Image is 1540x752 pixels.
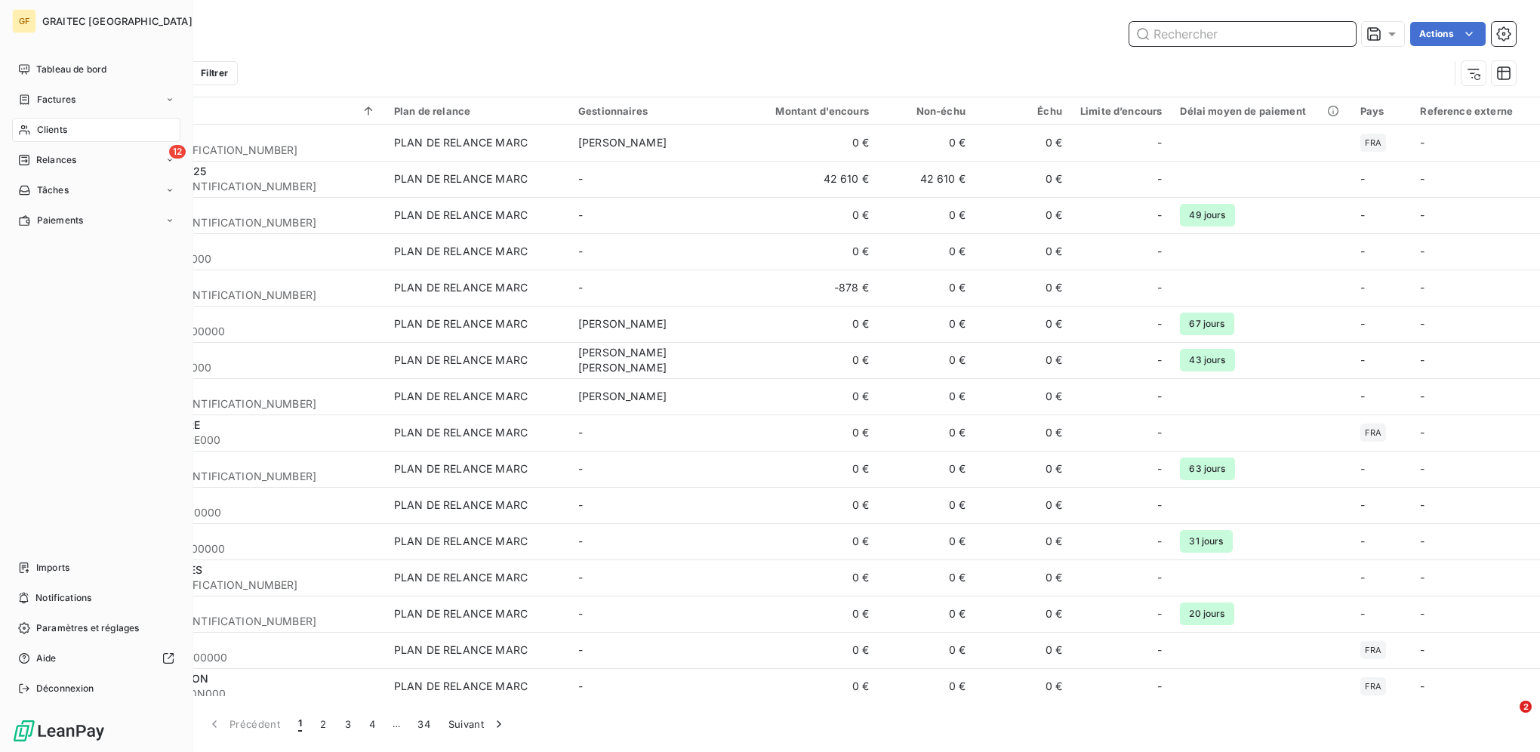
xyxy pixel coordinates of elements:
span: - [1157,208,1162,223]
span: - [1360,390,1365,402]
td: 0 € [748,306,878,342]
span: - [1157,570,1162,585]
span: - [1360,353,1365,366]
span: - [578,680,583,692]
td: 0 € [878,632,975,668]
div: PLAN DE RELANCE MARC [394,606,528,621]
span: - [1420,172,1424,185]
span: - [1420,390,1424,402]
td: 0 € [975,451,1071,487]
span: - [578,643,583,656]
td: 0 € [975,596,1071,632]
td: 0 € [975,125,1071,161]
div: PLAN DE RELANCE MARC [394,643,528,658]
td: 0 € [878,559,975,596]
span: - [1420,680,1424,692]
span: - [1420,535,1424,547]
td: 42 610 € [878,161,975,197]
span: Relances [36,153,76,167]
td: 0 € [975,197,1071,233]
td: 0 € [748,233,878,270]
span: - [578,245,583,257]
td: 0 € [975,378,1071,415]
td: 0 € [748,451,878,487]
div: PLAN DE RELANCE MARC [394,498,528,513]
span: Imports [36,561,69,575]
span: - [1360,607,1365,620]
div: Pays [1360,105,1403,117]
td: 0 € [975,161,1071,197]
button: Suivant [439,708,516,740]
div: PLAN DE RELANCE MARC [394,679,528,694]
td: 0 € [878,596,975,632]
span: 67 jours [1180,313,1234,335]
span: - [1157,534,1162,549]
td: 0 € [748,632,878,668]
span: - [1420,208,1424,221]
span: [PERSON_NAME] [578,390,667,402]
span: [PERSON_NAME] [PERSON_NAME] [578,346,667,374]
span: [US_VEHICLE_IDENTIFICATION_NUMBER] [104,396,376,411]
td: 0 € [748,668,878,704]
td: 0 € [975,559,1071,596]
td: 0 € [878,342,975,378]
div: PLAN DE RELANCE MARC [394,389,528,404]
button: Actions [1410,22,1486,46]
span: 2LPROM00000000000 [104,541,376,556]
span: - [1157,498,1162,513]
span: Factures [37,93,75,106]
span: Notifications [35,591,91,605]
td: 0 € [878,378,975,415]
td: 0 € [975,233,1071,270]
td: 0 € [878,125,975,161]
span: [US_VEHICLE_IDENTIFICATION_NUMBER] [104,288,376,303]
span: 63 jours [1180,458,1234,480]
span: - [1157,280,1162,295]
span: - [1420,498,1424,511]
td: 0 € [878,306,975,342]
div: Limite d’encours [1080,105,1162,117]
span: 31 jours [1180,530,1232,553]
span: - [578,208,583,221]
span: [US_VEHICLE_IDENTIFICATION_NUMBER] [104,614,376,629]
span: - [578,426,583,439]
td: 0 € [748,487,878,523]
td: 0 € [878,523,975,559]
button: 3 [336,708,360,740]
span: Tâches [37,183,69,197]
span: - [1157,244,1162,259]
td: 0 € [878,233,975,270]
span: FRA [1365,682,1381,691]
span: 20 jours [1180,603,1234,625]
div: Plan de relance [394,105,560,117]
span: - [1157,316,1162,331]
span: - [1420,643,1424,656]
a: Aide [12,646,180,670]
span: - [1157,461,1162,476]
span: - [578,172,583,185]
span: - [1420,426,1424,439]
div: GF [12,9,36,33]
td: 0 € [975,306,1071,342]
button: 2 [311,708,335,740]
span: - [1360,571,1365,584]
span: - [1157,606,1162,621]
div: PLAN DE RELANCE MARC [394,570,528,585]
td: 0 € [975,632,1071,668]
span: 1 [298,717,302,732]
div: PLAN DE RELANCE MARC [394,353,528,368]
span: - [1360,245,1365,257]
span: - [1420,136,1424,149]
td: 0 € [748,596,878,632]
span: - [1360,172,1365,185]
span: GRAITEC [GEOGRAPHIC_DATA] [42,15,192,27]
span: [US_VEHICLE_IDENTIFICATION_NUMBER] [104,469,376,484]
span: - [1360,317,1365,330]
span: - [1157,425,1162,440]
span: 2BINGENIERIE00000 [104,360,376,375]
div: PLAN DE RELANCE MARC [394,461,528,476]
div: Gestionnaires [578,105,739,117]
span: [US_VEHICLE_IDENTIFICATION_NUMBER] [104,215,376,230]
span: [US_VEHICLE_IDENTIFICATION_NUMBER] [104,179,376,194]
span: - [1157,171,1162,186]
